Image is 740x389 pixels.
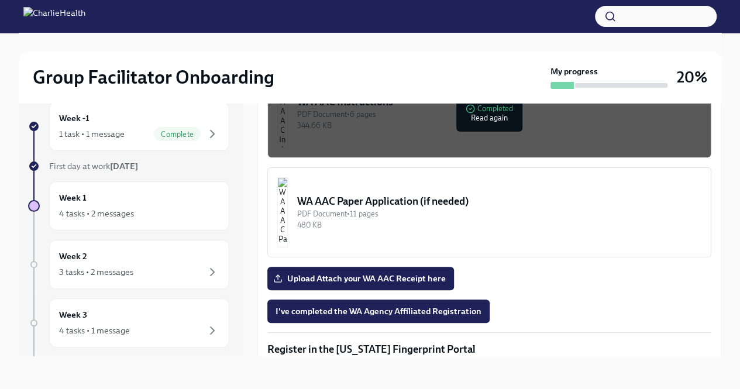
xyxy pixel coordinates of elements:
div: 1 task • 1 message [59,128,125,140]
h6: Week 2 [59,250,87,263]
p: Register in the [US_STATE] Fingerprint Portal [267,342,711,356]
div: 3 tasks • 2 messages [59,266,133,278]
a: Week 34 tasks • 1 message [28,298,229,347]
h6: Week 3 [59,308,87,321]
a: Week 23 tasks • 2 messages [28,240,229,289]
div: 344.66 KB [297,120,701,131]
div: PDF Document • 11 pages [297,208,701,219]
strong: [DATE] [110,161,138,171]
h3: 20% [677,67,707,88]
button: I've completed the WA Agency Affiliated Registration [267,300,490,323]
img: WA AAC Instructions [277,78,288,148]
a: Week 14 tasks • 2 messages [28,181,229,230]
img: CharlieHealth [23,7,85,26]
div: 4 tasks • 1 message [59,325,130,336]
h2: Group Facilitator Onboarding [33,66,274,89]
div: 4 tasks • 2 messages [59,208,134,219]
a: Week -11 task • 1 messageComplete [28,102,229,151]
span: I've completed the WA Agency Affiliated Registration [276,305,481,317]
h6: Week 1 [59,191,87,204]
div: PDF Document • 6 pages [297,109,701,120]
div: 480 KB [297,219,701,230]
span: Upload Attach your WA AAC Receipt here [276,273,446,284]
img: WA AAC Paper Application (if needed) [277,177,288,247]
span: First day at work [49,161,138,171]
a: First day at work[DATE] [28,160,229,172]
strong: My progress [550,66,598,77]
button: WA AAC Paper Application (if needed)PDF Document•11 pages480 KB [267,167,711,257]
h6: Week -1 [59,112,90,125]
div: WA AAC Paper Application (if needed) [297,194,701,208]
span: Complete [154,130,201,139]
label: Upload Attach your WA AAC Receipt here [267,267,454,290]
button: WA AAC InstructionsPDF Document•6 pages344.66 KBCompletedRead again [267,68,711,158]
